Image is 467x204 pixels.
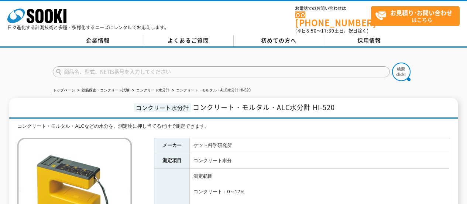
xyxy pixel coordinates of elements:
strong: お見積り･お問い合わせ [390,8,452,17]
td: コンクリート水分 [190,153,449,169]
a: お見積り･お問い合わせはこちら [371,6,460,26]
span: 8:50 [306,27,317,34]
a: 鉄筋探査・コンクリート試験 [82,88,130,92]
a: 企業情報 [53,35,143,46]
a: 採用情報 [324,35,415,46]
span: コンクリート・モルタル・ALC水分計 HI-520 [193,102,335,112]
li: コンクリート・モルタル・ALC水分計 HI-520 [171,87,251,94]
span: コンクリート水分計 [134,103,191,112]
a: トップページ [53,88,75,92]
th: 測定項目 [154,153,190,169]
span: 17:30 [321,27,334,34]
img: btn_search.png [392,63,411,81]
a: コンクリート水分計 [136,88,169,92]
span: お電話でのお問い合わせは [295,6,371,11]
span: 初めての方へ [261,36,296,44]
input: 商品名、型式、NETIS番号を入力してください [53,66,390,77]
a: 初めての方へ [234,35,324,46]
th: メーカー [154,138,190,153]
td: ケツト科学研究所 [190,138,449,153]
a: [PHONE_NUMBER] [295,11,371,27]
div: コンクリート・モルタル・ALCなどの水分を、測定物に押し当てるだけで測定できます。 [17,123,449,130]
p: 日々進化する計測技術と多種・多様化するニーズにレンタルでお応えします。 [7,25,169,30]
span: はこちら [375,7,459,25]
span: (平日 ～ 土日、祝日除く) [295,27,368,34]
a: よくあるご質問 [143,35,234,46]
